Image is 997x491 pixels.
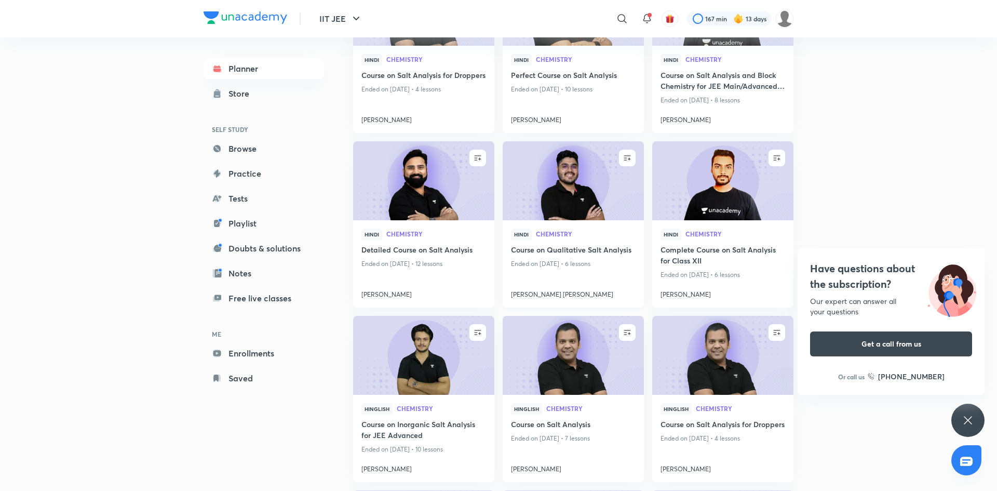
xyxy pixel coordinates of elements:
[661,70,785,94] a: Course on Salt Analysis and Block Chemistry for JEE Main/Advanced 2021
[838,372,865,381] p: Or call us
[511,286,636,299] a: [PERSON_NAME] [PERSON_NAME]
[313,8,369,29] button: IIT JEE
[652,141,793,220] a: new-thumbnail
[361,244,486,257] a: Detailed Course on Salt Analysis
[353,141,494,220] a: new-thumbnail
[361,286,486,299] a: [PERSON_NAME]
[662,10,678,27] button: avatar
[361,403,393,415] span: Hinglish
[511,403,542,415] span: Hinglish
[661,229,681,240] span: Hindi
[696,405,785,413] a: Chemistry
[651,315,794,395] img: new-thumbnail
[503,316,644,395] a: new-thumbnail
[397,405,486,412] span: Chemistry
[810,331,972,356] button: Get a call from us
[536,231,636,238] a: Chemistry
[361,229,382,240] span: Hindi
[361,54,382,65] span: Hindi
[546,405,636,413] a: Chemistry
[386,231,486,238] a: Chemistry
[204,121,324,138] h6: SELF STUDY
[204,83,324,104] a: Store
[511,419,636,432] a: Course on Salt Analysis
[204,188,324,209] a: Tests
[204,325,324,343] h6: ME
[361,443,486,456] p: Ended on [DATE] • 10 lessons
[503,141,644,220] a: new-thumbnail
[511,432,636,445] p: Ended on [DATE] • 7 lessons
[204,58,324,79] a: Planner
[511,70,636,83] a: Perfect Course on Salt Analysis
[204,213,324,234] a: Playlist
[228,87,255,100] div: Store
[810,296,972,317] div: Our expert can answer all your questions
[511,229,532,240] span: Hindi
[511,111,636,125] h4: [PERSON_NAME]
[661,286,785,299] a: [PERSON_NAME]
[661,432,785,445] p: Ended on [DATE] • 4 lessons
[501,140,645,221] img: new-thumbnail
[204,11,287,24] img: Company Logo
[685,231,785,238] a: Chemistry
[361,460,486,474] h4: [PERSON_NAME]
[361,70,486,83] a: Course on Salt Analysis for Droppers
[204,11,287,26] a: Company Logo
[651,140,794,221] img: new-thumbnail
[511,244,636,257] h4: Course on Qualitative Salt Analysis
[868,371,945,382] a: [PHONE_NUMBER]
[810,261,972,292] h4: Have questions about the subscription?
[661,244,785,268] a: Complete Course on Salt Analysis for Class XII
[661,419,785,432] a: Course on Salt Analysis for Droppers
[204,343,324,364] a: Enrollments
[204,263,324,284] a: Notes
[919,261,985,317] img: ttu_illustration_new.svg
[353,316,494,395] a: new-thumbnail
[733,14,744,24] img: streak
[386,231,486,237] span: Chemistry
[696,405,785,412] span: Chemistry
[511,83,636,96] p: Ended on [DATE] • 10 lessons
[204,368,324,389] a: Saved
[536,231,636,237] span: Chemistry
[776,10,793,28] img: Aayush Kumar Jha
[661,54,681,65] span: Hindi
[204,163,324,184] a: Practice
[361,257,486,271] p: Ended on [DATE] • 12 lessons
[536,56,636,62] span: Chemistry
[661,94,785,107] p: Ended on [DATE] • 8 lessons
[511,257,636,271] p: Ended on [DATE] • 6 lessons
[685,231,785,237] span: Chemistry
[361,83,486,96] p: Ended on [DATE] • 4 lessons
[501,315,645,395] img: new-thumbnail
[511,54,532,65] span: Hindi
[661,268,785,282] p: Ended on [DATE] • 6 lessons
[361,111,486,125] a: [PERSON_NAME]
[204,238,324,259] a: Doubts & solutions
[536,56,636,63] a: Chemistry
[661,460,785,474] a: [PERSON_NAME]
[352,140,495,221] img: new-thumbnail
[685,56,785,63] a: Chemistry
[204,138,324,159] a: Browse
[511,460,636,474] a: [PERSON_NAME]
[661,111,785,125] a: [PERSON_NAME]
[204,288,324,309] a: Free live classes
[661,403,692,415] span: Hinglish
[361,419,486,443] h4: Course on Inorganic Salt Analysis for JEE Advanced
[386,56,486,62] span: Chemistry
